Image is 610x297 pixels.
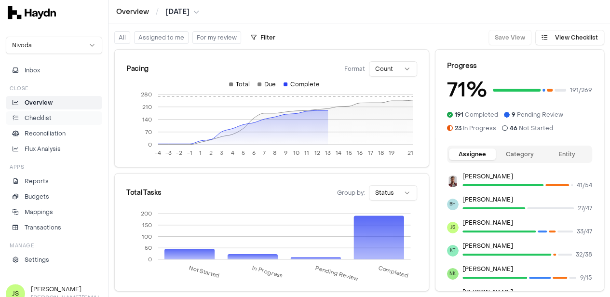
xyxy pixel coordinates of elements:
tspan: 11 [304,149,309,157]
p: [PERSON_NAME] [462,196,592,203]
tspan: 210 [142,104,151,111]
tspan: 5 [241,149,244,157]
tspan: 17 [368,149,373,157]
a: Transactions [6,221,102,234]
p: Flux Analysis [25,145,61,153]
h3: 71 % [447,75,487,105]
tspan: 50 [144,244,151,252]
button: Category [496,148,543,160]
tspan: 18 [378,149,384,157]
tspan: 100 [141,233,151,240]
span: [DATE] [165,7,190,17]
tspan: Pending Review [314,264,359,283]
span: 191 / 269 [570,86,592,94]
tspan: 6 [252,149,255,157]
div: Complete [284,81,320,88]
a: Checklist [6,111,102,125]
tspan: 140 [142,116,151,123]
tspan: 8 [273,149,277,157]
p: Settings [25,256,49,264]
a: Settings [6,253,102,267]
span: 9 [512,111,515,119]
tspan: 150 [142,222,151,229]
tspan: 16 [357,149,363,157]
tspan: 19 [389,149,394,157]
button: Assigned to me [134,31,189,44]
span: 27 / 47 [578,204,592,212]
span: Group by: [337,189,365,197]
button: Assignee [449,148,496,160]
button: Filter [245,30,281,45]
h3: Manage [10,242,34,249]
p: Transactions [25,223,61,232]
span: JS [447,222,459,233]
span: Format [344,65,365,73]
span: In Progress [455,124,496,132]
h3: Apps [10,163,24,171]
tspan: 13 [325,149,331,157]
tspan: 12 [314,149,320,157]
tspan: 10 [293,149,299,157]
tspan: In Progress [251,264,284,279]
button: [DATE] [165,7,199,17]
tspan: 9 [284,149,287,157]
span: 46 [510,124,517,132]
p: Budgets [25,192,49,201]
a: Flux Analysis [6,142,102,156]
div: Total [229,81,250,88]
tspan: -1 [187,149,192,157]
tspan: 280 [140,91,151,98]
a: Budgets [6,190,102,203]
tspan: 4 [230,149,234,157]
a: Reports [6,175,102,188]
span: Inbox [25,66,40,75]
tspan: -3 [165,149,172,157]
tspan: 70 [145,129,151,136]
p: Checklist [25,114,52,122]
button: Inbox [6,64,102,77]
div: Total Tasks [126,188,161,198]
p: Reports [25,177,49,186]
tspan: 15 [346,149,352,157]
a: Mappings [6,205,102,219]
tspan: 0 [148,141,151,148]
span: 41 / 54 [577,181,592,189]
p: [PERSON_NAME] [462,242,592,250]
img: JP Smit [447,175,459,187]
tspan: -2 [176,149,182,157]
tspan: 14 [336,149,341,157]
span: Pending Review [512,111,563,119]
button: For my review [192,31,241,44]
tspan: 7 [263,149,266,157]
div: Due [258,81,276,88]
p: [PERSON_NAME] [462,173,592,180]
span: 33 / 47 [577,228,592,235]
nav: breadcrumb [116,7,199,17]
tspan: 0 [148,256,151,263]
tspan: 200 [140,210,151,217]
span: / [154,7,161,16]
span: Not Started [510,124,553,132]
span: 9 / 15 [580,274,592,282]
span: BH [447,199,459,210]
p: Overview [25,98,53,107]
span: KT [447,245,459,256]
button: All [114,31,130,44]
span: 32 / 38 [576,251,592,258]
h3: Close [10,85,28,92]
p: [PERSON_NAME] [462,288,592,296]
a: Overview [6,96,102,109]
span: NK [447,268,459,280]
a: Overview [116,7,149,17]
tspan: Not Started [188,264,220,279]
tspan: -4 [155,149,161,157]
p: Reconciliation [25,129,66,138]
tspan: 1 [199,149,202,157]
tspan: 3 [220,149,223,157]
p: Mappings [25,208,53,216]
a: Reconciliation [6,127,102,140]
span: 191 [455,111,463,119]
div: Pacing [126,64,149,74]
tspan: 21 [407,149,413,157]
span: 23 [455,124,461,132]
